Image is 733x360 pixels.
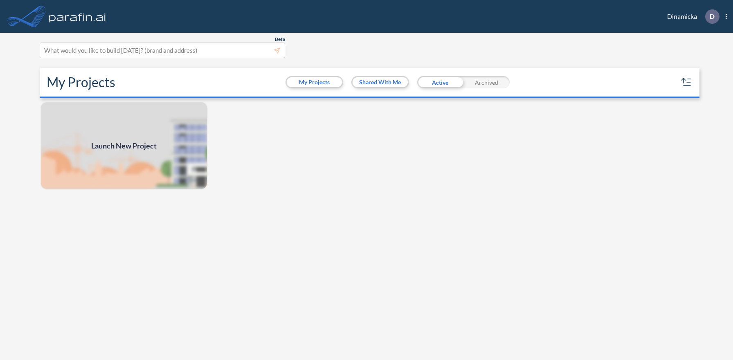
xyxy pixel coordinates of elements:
div: Active [417,76,463,88]
button: My Projects [287,77,342,87]
span: Launch New Project [91,140,157,151]
h2: My Projects [47,74,115,90]
button: Shared With Me [353,77,408,87]
button: sort [680,76,693,89]
img: add [40,101,208,190]
div: Archived [463,76,510,88]
span: Beta [275,36,285,43]
a: Launch New Project [40,101,208,190]
p: D [710,13,715,20]
div: Dinamicka [655,9,727,24]
img: logo [47,8,108,25]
